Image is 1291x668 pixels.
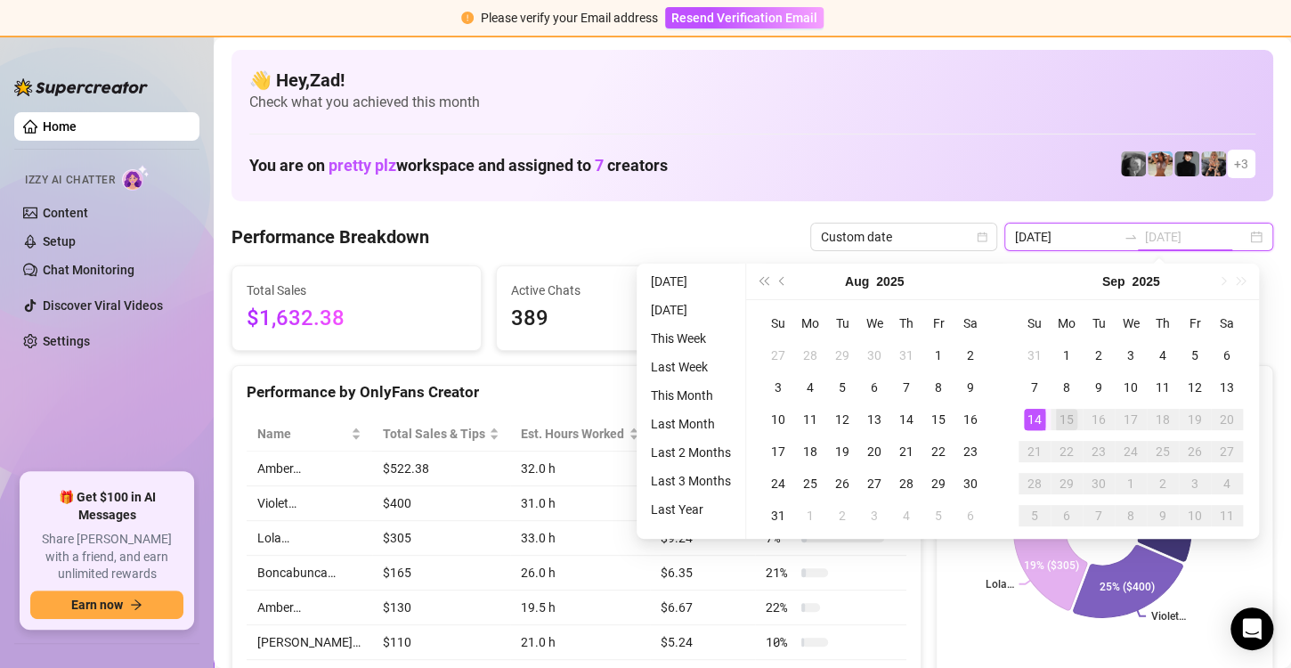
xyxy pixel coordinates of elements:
[1201,151,1226,176] img: Violet
[826,339,858,371] td: 2025-07-29
[794,403,826,436] td: 2025-08-11
[644,413,738,435] li: Last Month
[43,119,77,134] a: Home
[644,299,738,321] li: [DATE]
[858,371,890,403] td: 2025-08-06
[1179,307,1211,339] th: Fr
[928,409,949,430] div: 15
[510,591,650,625] td: 19.5 h
[1211,339,1243,371] td: 2025-09-06
[1115,403,1147,436] td: 2025-09-17
[510,486,650,521] td: 31.0 h
[794,468,826,500] td: 2025-08-25
[832,377,853,398] div: 5
[766,563,794,582] span: 21 %
[832,505,853,526] div: 2
[890,307,922,339] th: Th
[1088,473,1109,494] div: 30
[977,232,987,242] span: calendar
[25,172,115,189] span: Izzy AI Chatter
[960,505,981,526] div: 6
[1024,473,1045,494] div: 28
[1120,505,1141,526] div: 8
[832,345,853,366] div: 29
[665,7,824,29] button: Resend Verification Email
[43,206,88,220] a: Content
[800,377,821,398] div: 4
[845,264,869,299] button: Choose a month
[1179,500,1211,532] td: 2025-10-10
[762,307,794,339] th: Su
[249,156,668,175] h1: You are on workspace and assigned to creators
[1216,505,1238,526] div: 11
[1115,339,1147,371] td: 2025-09-03
[1152,345,1173,366] div: 4
[864,441,885,462] div: 20
[1056,505,1077,526] div: 6
[1051,468,1083,500] td: 2025-09-29
[644,328,738,349] li: This Week
[1120,345,1141,366] div: 3
[876,264,904,299] button: Choose a year
[1147,500,1179,532] td: 2025-10-09
[960,409,981,430] div: 16
[1121,151,1146,176] img: Amber
[43,263,134,277] a: Chat Monitoring
[1216,345,1238,366] div: 6
[71,598,123,612] span: Earn now
[510,556,650,591] td: 26.0 h
[650,591,755,625] td: $6.67
[858,436,890,468] td: 2025-08-20
[960,473,981,494] div: 30
[922,500,954,532] td: 2025-09-05
[954,468,987,500] td: 2025-08-30
[1083,468,1115,500] td: 2025-09-30
[1147,436,1179,468] td: 2025-09-25
[644,271,738,292] li: [DATE]
[826,307,858,339] th: Tu
[767,473,789,494] div: 24
[928,345,949,366] div: 1
[896,409,917,430] div: 14
[954,307,987,339] th: Sa
[826,371,858,403] td: 2025-08-05
[1115,500,1147,532] td: 2025-10-08
[890,468,922,500] td: 2025-08-28
[1088,409,1109,430] div: 16
[800,345,821,366] div: 28
[595,156,604,175] span: 7
[1088,505,1109,526] div: 7
[922,436,954,468] td: 2025-08-22
[1019,339,1051,371] td: 2025-08-31
[1174,151,1199,176] img: Camille
[1051,339,1083,371] td: 2025-09-01
[767,441,789,462] div: 17
[1216,473,1238,494] div: 4
[1211,468,1243,500] td: 2025-10-04
[832,441,853,462] div: 19
[922,339,954,371] td: 2025-08-01
[864,505,885,526] div: 3
[762,403,794,436] td: 2025-08-10
[1120,409,1141,430] div: 17
[794,307,826,339] th: Mo
[1132,264,1159,299] button: Choose a year
[1083,500,1115,532] td: 2025-10-07
[1179,436,1211,468] td: 2025-09-26
[43,298,163,313] a: Discover Viral Videos
[671,11,817,25] span: Resend Verification Email
[954,371,987,403] td: 2025-08-09
[773,264,792,299] button: Previous month (PageUp)
[954,339,987,371] td: 2025-08-02
[954,500,987,532] td: 2025-09-06
[960,377,981,398] div: 9
[1115,436,1147,468] td: 2025-09-24
[858,468,890,500] td: 2025-08-27
[794,436,826,468] td: 2025-08-18
[794,500,826,532] td: 2025-09-01
[510,625,650,660] td: 21.0 h
[644,499,738,520] li: Last Year
[1211,500,1243,532] td: 2025-10-11
[753,264,773,299] button: Last year (Control + left)
[896,441,917,462] div: 21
